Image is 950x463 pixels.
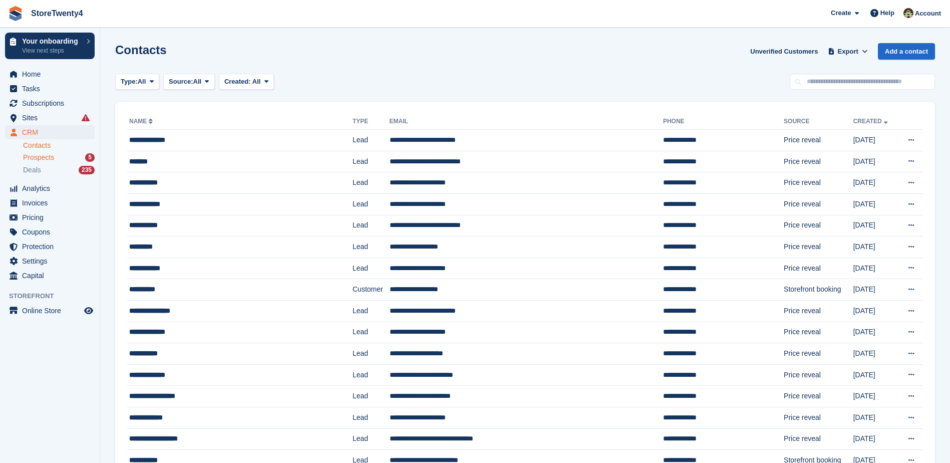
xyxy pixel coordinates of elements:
td: [DATE] [853,279,898,301]
td: Lead [353,322,390,343]
span: Coupons [22,225,82,239]
td: Price reveal [784,151,853,172]
button: Source: All [163,74,215,90]
a: StoreTwenty4 [27,5,87,22]
a: menu [5,82,95,96]
td: Price reveal [784,364,853,386]
td: Lead [353,151,390,172]
span: Pricing [22,210,82,224]
td: Price reveal [784,237,853,258]
span: Subscriptions [22,96,82,110]
td: [DATE] [853,364,898,386]
td: [DATE] [853,407,898,428]
span: Type: [121,77,138,87]
a: Contacts [23,141,95,150]
button: Created: All [219,74,274,90]
td: Price reveal [784,130,853,151]
span: Prospects [23,153,54,162]
span: Settings [22,254,82,268]
td: [DATE] [853,151,898,172]
a: menu [5,225,95,239]
td: Price reveal [784,193,853,215]
a: menu [5,196,95,210]
span: Invoices [22,196,82,210]
span: Tasks [22,82,82,96]
td: [DATE] [853,300,898,322]
a: Unverified Customers [746,43,822,60]
th: Email [390,114,663,130]
h1: Contacts [115,43,167,57]
td: Lead [353,215,390,237]
span: Deals [23,165,41,175]
td: [DATE] [853,386,898,407]
td: Lead [353,258,390,279]
a: Preview store [83,305,95,317]
span: All [193,77,202,87]
a: menu [5,269,95,283]
td: Lead [353,172,390,194]
img: stora-icon-8386f47178a22dfd0bd8f6a31ec36ba5ce8667c1dd55bd0f319d3a0aa187defe.svg [8,6,23,21]
td: Price reveal [784,407,853,428]
span: Capital [22,269,82,283]
td: [DATE] [853,237,898,258]
th: Phone [663,114,784,130]
a: menu [5,240,95,254]
a: menu [5,111,95,125]
span: Protection [22,240,82,254]
a: menu [5,67,95,81]
td: Lead [353,130,390,151]
button: Type: All [115,74,159,90]
p: View next steps [22,46,82,55]
span: Help [880,8,894,18]
p: Your onboarding [22,38,82,45]
a: Name [129,118,155,125]
a: Prospects 5 [23,152,95,163]
td: [DATE] [853,258,898,279]
span: CRM [22,125,82,139]
td: Price reveal [784,343,853,365]
td: Price reveal [784,258,853,279]
td: Lead [353,193,390,215]
span: Create [831,8,851,18]
span: All [252,78,261,85]
a: Your onboarding View next steps [5,33,95,59]
span: Online Store [22,304,82,318]
img: Lee Hanlon [903,8,913,18]
td: [DATE] [853,130,898,151]
span: Export [838,47,858,57]
td: Price reveal [784,172,853,194]
span: Analytics [22,181,82,195]
td: [DATE] [853,428,898,450]
span: Account [915,9,941,19]
td: Price reveal [784,386,853,407]
th: Type [353,114,390,130]
td: Price reveal [784,215,853,237]
a: menu [5,181,95,195]
td: Lead [353,407,390,428]
td: Lead [353,364,390,386]
div: 235 [79,166,95,174]
td: [DATE] [853,172,898,194]
td: [DATE] [853,193,898,215]
i: Smart entry sync failures have occurred [82,114,90,122]
a: Deals 235 [23,165,95,175]
a: Created [853,118,890,125]
td: Lead [353,343,390,365]
td: Customer [353,279,390,301]
a: menu [5,304,95,318]
td: [DATE] [853,343,898,365]
td: [DATE] [853,322,898,343]
a: Add a contact [878,43,935,60]
span: Sites [22,111,82,125]
span: Storefront [9,291,100,301]
td: Lead [353,237,390,258]
button: Export [826,43,870,60]
a: menu [5,210,95,224]
td: Lead [353,428,390,450]
div: 5 [85,153,95,162]
td: Lead [353,386,390,407]
td: Price reveal [784,300,853,322]
span: Home [22,67,82,81]
th: Source [784,114,853,130]
td: Price reveal [784,322,853,343]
